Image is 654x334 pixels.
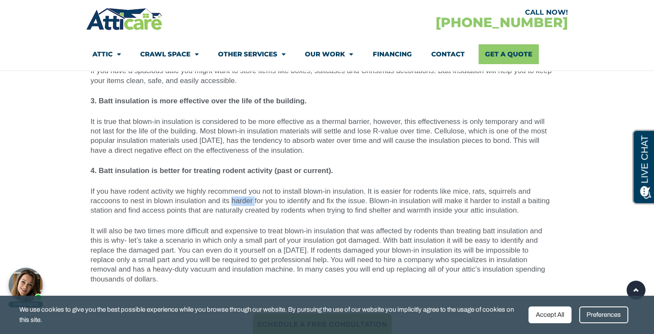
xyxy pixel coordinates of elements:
a: Get A Quote [479,44,539,64]
div: CALL NOW! [327,9,568,16]
div: Accept All [528,306,571,323]
p: It is true that blown-in insulation is considered to be more effective as a thermal barrier, howe... [91,117,554,156]
a: Financing [372,44,411,64]
span: Opens a chat window [21,7,69,18]
b: 4. Batt insulation is better for treating rodent activity (past or current). [91,167,333,175]
p: If you have rodent activity we highly recommend you not to install blown-in insulation. It is eas... [91,187,554,216]
nav: Menu [92,44,561,64]
p: It will also be two times more difficult and expensive to treat blown-in insulation that was affe... [91,226,554,284]
span: We use cookies to give you the best possible experience while you browse through our website. By ... [19,304,522,325]
b: 3. Batt insulation is more effective over the life of the building. [91,97,307,105]
p: If you have a spacious attic you might want to store items like boxes, suitcases and Christmas de... [91,67,554,86]
iframe: Chat Invitation [4,244,142,308]
a: Our Work [305,44,353,64]
a: Attic [92,44,121,64]
a: Other Services [218,44,286,64]
a: Contact [431,44,464,64]
div: Preferences [579,306,628,323]
a: Crawl Space [140,44,199,64]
